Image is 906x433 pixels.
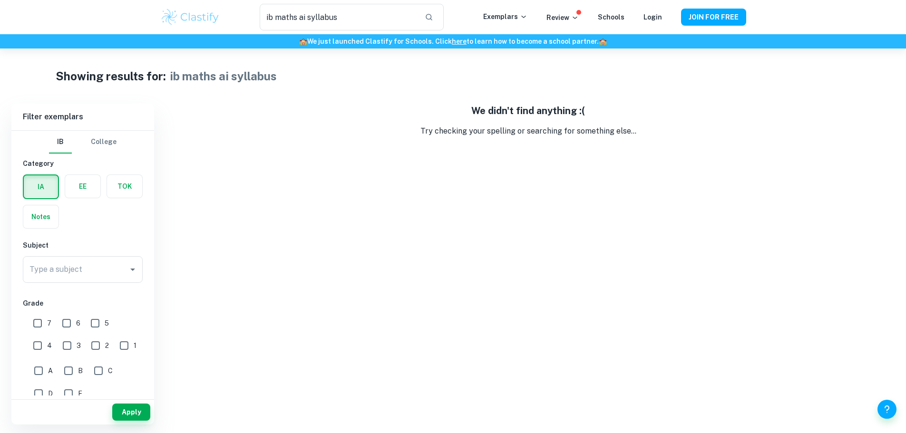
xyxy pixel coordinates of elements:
[105,340,109,351] span: 2
[76,318,80,328] span: 6
[23,298,143,308] h6: Grade
[681,9,746,26] button: JOIN FOR FREE
[23,205,58,228] button: Notes
[299,38,307,45] span: 🏫
[162,104,895,118] h5: We didn't find anything :(
[483,11,527,22] p: Exemplars
[78,366,83,376] span: B
[47,318,51,328] span: 7
[107,175,142,198] button: TOK
[598,13,624,21] a: Schools
[56,67,166,85] h1: Showing results for:
[91,131,117,154] button: College
[452,38,467,45] a: here
[2,36,904,47] h6: We just launched Clastify for Schools. Click to learn how to become a school partner.
[546,12,579,23] p: Review
[108,366,113,376] span: C
[49,131,117,154] div: Filter type choice
[47,340,52,351] span: 4
[105,318,109,328] span: 5
[260,4,417,30] input: Search for any exemplars...
[599,38,607,45] span: 🏫
[134,340,136,351] span: 1
[162,125,895,137] p: Try checking your spelling or searching for something else...
[77,340,81,351] span: 3
[11,104,154,130] h6: Filter exemplars
[49,131,72,154] button: IB
[48,388,53,399] span: D
[78,388,82,399] span: E
[23,240,143,250] h6: Subject
[24,175,58,198] button: IA
[48,366,53,376] span: A
[112,404,150,421] button: Apply
[170,67,277,85] h1: ib maths ai syllabus
[877,400,896,419] button: Help and Feedback
[160,8,221,27] img: Clastify logo
[126,263,139,276] button: Open
[643,13,662,21] a: Login
[65,175,100,198] button: EE
[23,158,143,169] h6: Category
